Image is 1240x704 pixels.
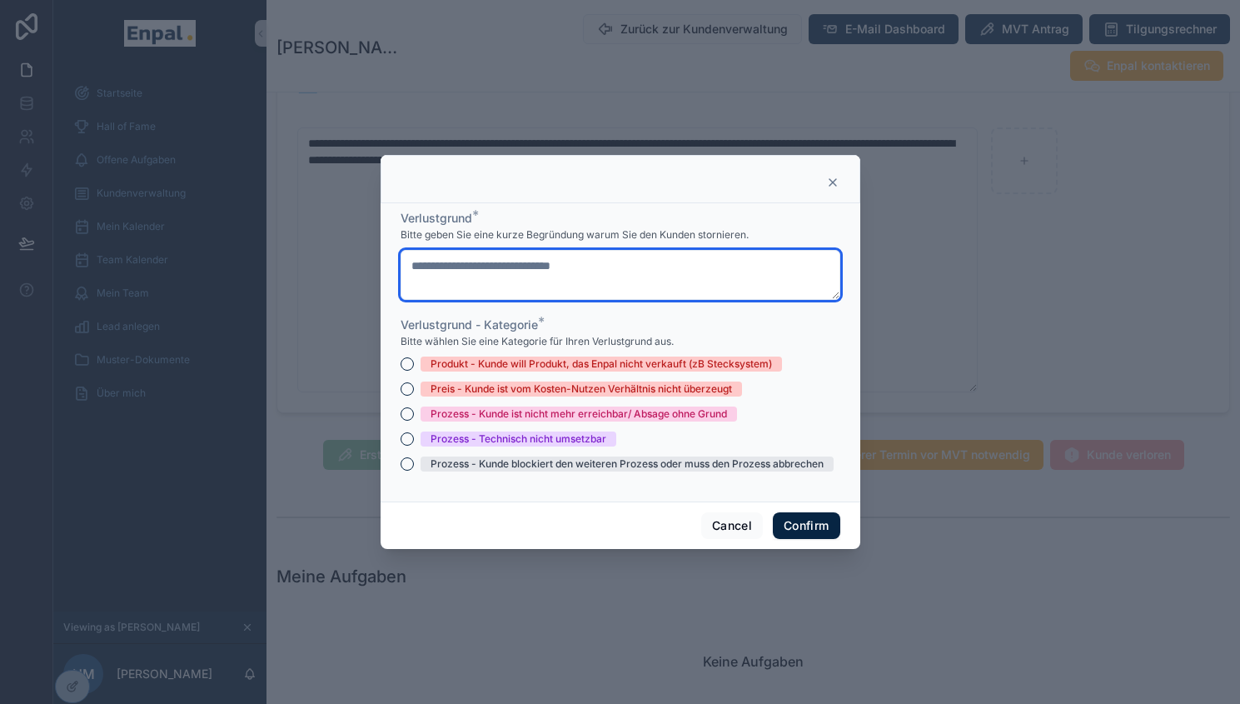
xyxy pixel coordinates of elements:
div: Produkt - Kunde will Produkt, das Enpal nicht verkauft (zB Stecksystem) [431,357,772,372]
div: Prozess - Kunde blockiert den weiteren Prozess oder muss den Prozess abbrechen [431,457,824,472]
span: Bitte geben Sie eine kurze Begründung warum Sie den Kunden stornieren. [401,228,749,242]
div: Preis - Kunde ist vom Kosten-Nutzen Verhältnis nicht überzeugt [431,382,732,397]
button: Cancel [701,512,763,539]
span: Verlustgrund - Kategorie [401,317,538,332]
span: Bitte wählen Sie eine Kategorie für Ihren Verlustgrund aus. [401,335,674,348]
div: Prozess - Technisch nicht umsetzbar [431,432,606,447]
span: Verlustgrund [401,211,472,225]
button: Confirm [773,512,839,539]
div: Prozess - Kunde ist nicht mehr erreichbar/ Absage ohne Grund [431,407,727,422]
